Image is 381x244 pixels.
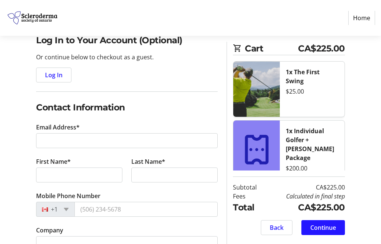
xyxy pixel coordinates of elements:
p: Or continue below to checkout as a guest. [36,53,218,62]
label: Company [36,226,63,235]
span: Log In [45,71,63,79]
td: CA$225.00 [265,183,345,192]
input: (506) 234-5678 [74,202,218,217]
h2: Contact Information [36,101,218,114]
label: Mobile Phone Number [36,191,100,200]
td: Fees [233,192,265,201]
h2: Log In to Your Account (Optional) [36,34,218,47]
button: Log In [36,68,71,82]
td: Subtotal [233,183,265,192]
label: Last Name* [131,157,165,166]
a: Home [348,11,375,25]
strong: 1x The First Swing [286,68,320,85]
td: CA$225.00 [265,201,345,214]
button: Back [261,220,292,235]
strong: 1x Individual Golfer + [PERSON_NAME] Package [286,127,334,162]
td: Calculated in final step [265,192,345,201]
button: Continue [301,220,345,235]
span: Continue [310,223,336,232]
span: Back [270,223,284,232]
img: The First Swing [233,62,280,117]
label: First Name* [36,157,71,166]
img: Scleroderma Society of Ontario's Logo [6,3,59,33]
div: $200.00 [286,164,338,173]
label: Email Address* [36,123,80,132]
div: $25.00 [286,87,338,96]
span: Cart [245,42,298,55]
span: CA$225.00 [298,42,345,55]
td: Total [233,201,265,214]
